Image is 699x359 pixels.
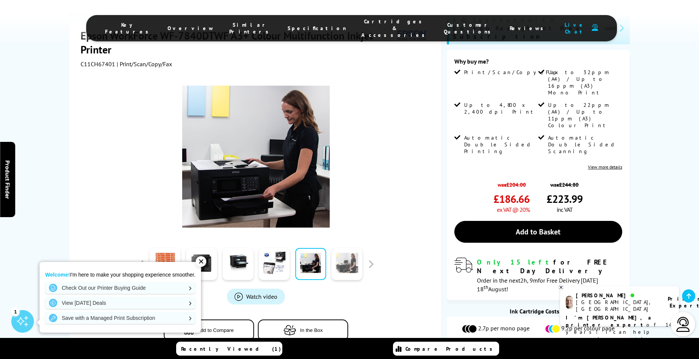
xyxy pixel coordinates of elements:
[176,342,282,356] a: Recently Viewed (1)
[576,299,658,312] div: [GEOGRAPHIC_DATA], [GEOGRAPHIC_DATA]
[464,102,537,115] span: Up to 4,800 x 2,400 dpi Print
[11,307,20,316] div: 1
[557,206,573,213] span: inc VAT
[81,60,115,68] span: C11CH67401
[464,134,537,155] span: Automatic Double Sided Printing
[246,293,277,300] span: Watch video
[477,258,553,266] span: Only 15 left
[288,25,346,32] span: Specification
[229,21,273,35] span: Similar Printers
[197,327,234,333] span: Add to Compare
[164,319,254,341] button: Add to Compare
[117,60,172,68] span: | Print/Scan/Copy/Fax
[181,345,281,352] span: Recently Viewed (1)
[105,21,152,35] span: Key Features
[477,277,598,293] span: Order in the next for Free Delivery [DATE] 18 August!
[562,21,588,35] span: Live Chat
[566,314,653,328] b: I'm [PERSON_NAME], a printer expert
[4,160,11,199] span: Product Finder
[559,181,579,188] strike: £244.80
[548,102,621,129] span: Up to 22ppm (A4) / Up to 11ppm (A3) Colour Print
[361,18,429,38] span: Cartridges & Accessories
[444,21,495,35] span: Customer Questions
[493,192,530,206] span: £186.66
[561,324,615,333] span: 9.2p per colour page
[520,277,538,284] span: 2h, 9m
[45,312,195,324] a: Save with a Managed Print Subscription
[182,83,330,230] img: Epson WorkForce WF-7840DTWF Thumbnail
[676,317,691,332] img: user-headset-light.svg
[506,181,526,188] strike: £204.00
[393,342,499,356] a: Compare Products
[547,177,583,188] span: was
[493,177,530,188] span: was
[258,319,348,341] button: In the Box
[510,25,547,32] span: Reviews
[405,345,496,352] span: Compare Products
[447,307,630,315] div: Ink Cartridge Costs
[566,314,673,350] p: of 14 years! I can help you choose the right product
[548,69,621,96] span: Up to 32ppm (A4) / Up to 16ppm (A3) Mono Print
[45,297,195,309] a: View [DATE] Deals
[548,134,621,155] span: Automatic Double Sided Scanning
[454,221,622,243] a: Add to Basket
[227,289,285,304] a: Product_All_Videos
[547,192,583,206] span: £223.99
[566,296,573,309] img: ashley-livechat.png
[497,206,530,213] span: ex VAT @ 20%
[477,258,622,275] div: for FREE Next Day Delivery
[454,258,622,292] div: modal_delivery
[168,25,214,32] span: Overview
[45,271,195,278] p: I'm here to make your shopping experience smoother.
[45,282,195,294] a: Check Out our Printer Buying Guide
[478,324,530,333] span: 2.7p per mono page
[484,284,488,291] sup: th
[45,272,70,278] strong: Welcome!
[464,69,561,76] span: Print/Scan/Copy/Fax
[196,256,206,267] div: ✕
[576,292,658,299] div: [PERSON_NAME]
[588,164,622,170] a: View more details
[454,58,622,69] div: Why buy me?
[592,24,598,31] img: user-headset-duotone.svg
[300,327,323,333] span: In the Box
